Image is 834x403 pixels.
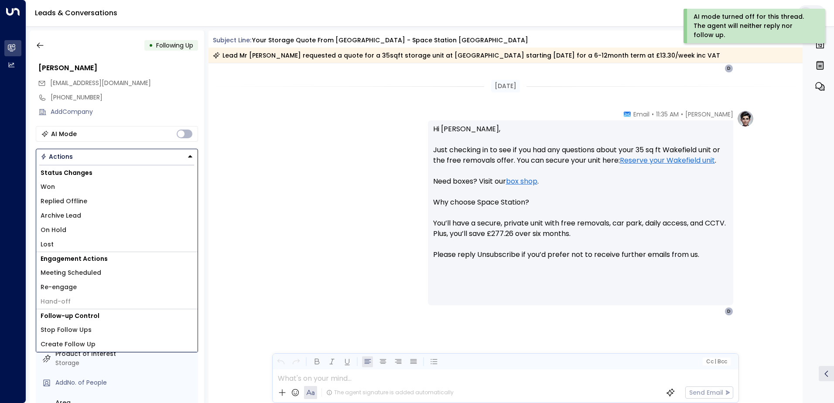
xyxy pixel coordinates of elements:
div: Actions [41,153,73,161]
div: D [725,307,733,316]
div: • [149,38,153,53]
div: Your storage quote from [GEOGRAPHIC_DATA] - Space Station [GEOGRAPHIC_DATA] [252,36,528,45]
span: Stop Follow Ups [41,325,92,335]
span: Create Follow Up [41,340,96,349]
span: 11:35 AM [656,110,679,119]
button: Cc|Bcc [702,358,730,366]
div: AddNo. of People [55,378,195,387]
h1: Follow-up Control [36,309,198,323]
img: profile-logo.png [737,110,754,127]
a: Leads & Conversations [35,8,117,18]
span: Hand-off [41,297,71,306]
h1: Engagement Actions [36,252,198,266]
a: Reserve your Wakefield unit [620,155,715,166]
div: The agent signature is added automatically [326,389,454,396]
span: On Hold [41,225,66,235]
a: box shop [506,176,537,187]
span: Replied Offline [41,197,87,206]
div: AddCompany [51,107,198,116]
div: [DATE] [491,80,520,92]
div: Storage [55,359,195,368]
span: Email [633,110,649,119]
div: D [725,64,733,73]
div: AI Mode [51,130,77,138]
span: Re-engage [41,283,77,292]
p: Hi [PERSON_NAME], Just checking in to see if you had any questions about your 35 sq ft Wakefield ... [433,124,728,270]
span: Cc Bcc [706,359,727,365]
span: [EMAIL_ADDRESS][DOMAIN_NAME] [50,79,151,87]
span: Meeting Scheduled [41,268,101,277]
button: Actions [36,149,198,164]
div: [PHONE_NUMBER] [51,93,198,102]
button: Redo [291,356,301,367]
span: • [681,110,683,119]
span: | [714,359,716,365]
h1: Status Changes [36,166,198,180]
span: [PERSON_NAME] [685,110,733,119]
button: Undo [275,356,286,367]
div: Lead Mr [PERSON_NAME] requested a quote for a 35sqft storage unit at [GEOGRAPHIC_DATA] starting [... [213,51,720,60]
span: Subject Line: [213,36,251,44]
span: Following Up [156,41,193,50]
label: Product of Interest [55,349,195,359]
span: Lost [41,240,54,249]
div: [PERSON_NAME] [38,63,198,73]
span: Archive Lead [41,211,81,220]
span: • [652,110,654,119]
div: Button group with a nested menu [36,149,198,164]
div: AI mode turned off for this thread. The agent will neither reply nor follow up. [694,12,813,40]
span: djthomas1961@gmail.com [50,79,151,88]
span: Won [41,182,55,191]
